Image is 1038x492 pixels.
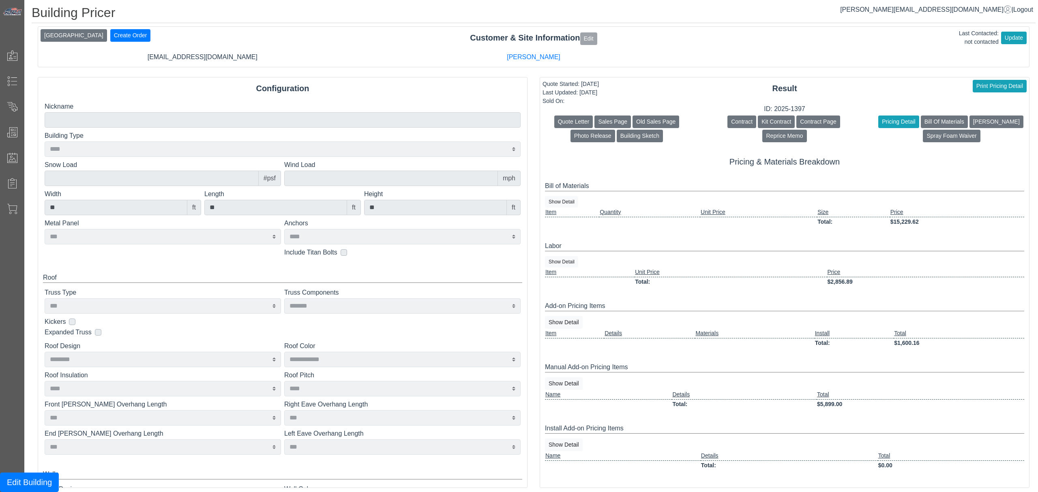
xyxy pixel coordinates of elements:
[878,451,1024,461] td: Total
[507,53,560,60] a: [PERSON_NAME]
[599,207,700,217] td: Quantity
[45,400,281,409] label: Front [PERSON_NAME] Overhang Length
[45,160,281,170] label: Snow Load
[890,217,1024,227] td: $15,229.62
[258,171,281,186] div: #psf
[545,316,583,329] button: Show Detail
[545,377,583,390] button: Show Detail
[498,171,521,186] div: mph
[635,277,827,287] td: Total:
[45,327,92,337] label: Expanded Truss
[43,469,522,479] div: Walls
[545,362,1024,372] div: Manual Add-on Pricing Items
[604,329,695,338] td: Details
[727,116,756,128] button: Contract
[545,424,1024,434] div: Install Add-on Pricing Items
[540,104,1029,114] div: ID: 2025-1397
[815,329,894,338] td: Install
[45,341,281,351] label: Roof Design
[545,451,701,461] td: Name
[878,460,1024,470] td: $0.00
[543,97,599,105] div: Sold On:
[545,390,672,400] td: Name
[45,429,281,439] label: End [PERSON_NAME] Overhang Length
[110,29,151,42] button: Create Order
[817,390,1024,400] td: Total
[840,5,1033,15] div: |
[347,200,361,215] div: ft
[570,130,615,142] button: Photo Release
[554,116,593,128] button: Quote Letter
[187,200,201,215] div: ft
[1001,32,1027,44] button: Update
[284,160,521,170] label: Wind Load
[701,451,878,461] td: Details
[545,181,1024,191] div: Bill of Materials
[633,116,679,128] button: Old Sales Page
[817,399,1024,409] td: $5,899.00
[506,200,521,215] div: ft
[545,196,578,207] button: Show Detail
[580,32,597,45] button: Edit
[827,267,1025,277] td: Price
[890,207,1024,217] td: Price
[45,218,281,228] label: Metal Panel
[672,390,817,400] td: Details
[973,80,1027,92] button: Print Pricing Detail
[921,116,968,128] button: Bill Of Materials
[284,429,521,439] label: Left Eave Overhang Length
[41,29,107,42] button: [GEOGRAPHIC_DATA]
[815,338,894,348] td: Total:
[758,116,795,128] button: Kit Contract
[545,301,1024,311] div: Add-on Pricing Items
[594,116,631,128] button: Sales Page
[2,7,23,16] img: Metals Direct Inc Logo
[284,400,521,409] label: Right Eave Overhang Length
[545,207,599,217] td: Item
[695,329,814,338] td: Materials
[543,80,599,88] div: Quote Started: [DATE]
[45,189,201,199] label: Width
[540,82,1029,94] div: Result
[894,338,1024,348] td: $1,600.16
[617,130,663,142] button: Building Sketch
[543,88,599,97] div: Last Updated: [DATE]
[43,273,522,283] div: Roof
[32,5,1036,23] h1: Building Pricer
[37,52,368,62] div: [EMAIL_ADDRESS][DOMAIN_NAME]
[1013,6,1033,13] span: Logout
[204,189,361,199] label: Length
[878,116,919,128] button: Pricing Detail
[284,370,521,380] label: Roof Pitch
[45,370,281,380] label: Roof Insulation
[284,248,337,257] label: Include Titan Bolts
[284,341,521,351] label: Roof Color
[796,116,840,128] button: Contract Page
[545,157,1024,167] h5: Pricing & Materials Breakdown
[45,317,66,327] label: Kickers
[827,277,1025,287] td: $2,856.89
[635,267,827,277] td: Unit Price
[840,6,1012,13] a: [PERSON_NAME][EMAIL_ADDRESS][DOMAIN_NAME]
[672,399,817,409] td: Total:
[700,207,817,217] td: Unit Price
[45,102,521,111] label: Nickname
[701,460,878,470] td: Total:
[364,189,521,199] label: Height
[817,207,890,217] td: Size
[45,288,281,297] label: Truss Type
[545,267,635,277] td: Item
[762,130,806,142] button: Reprice Memo
[545,241,1024,251] div: Labor
[284,288,521,297] label: Truss Components
[923,130,980,142] button: Spray Foam Waiver
[38,32,1029,45] div: Customer & Site Information
[45,131,521,141] label: Building Type
[545,439,583,451] button: Show Detail
[894,329,1024,338] td: Total
[545,329,604,338] td: Item
[817,217,890,227] td: Total:
[284,218,521,228] label: Anchors
[959,29,999,46] div: Last Contacted: not contacted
